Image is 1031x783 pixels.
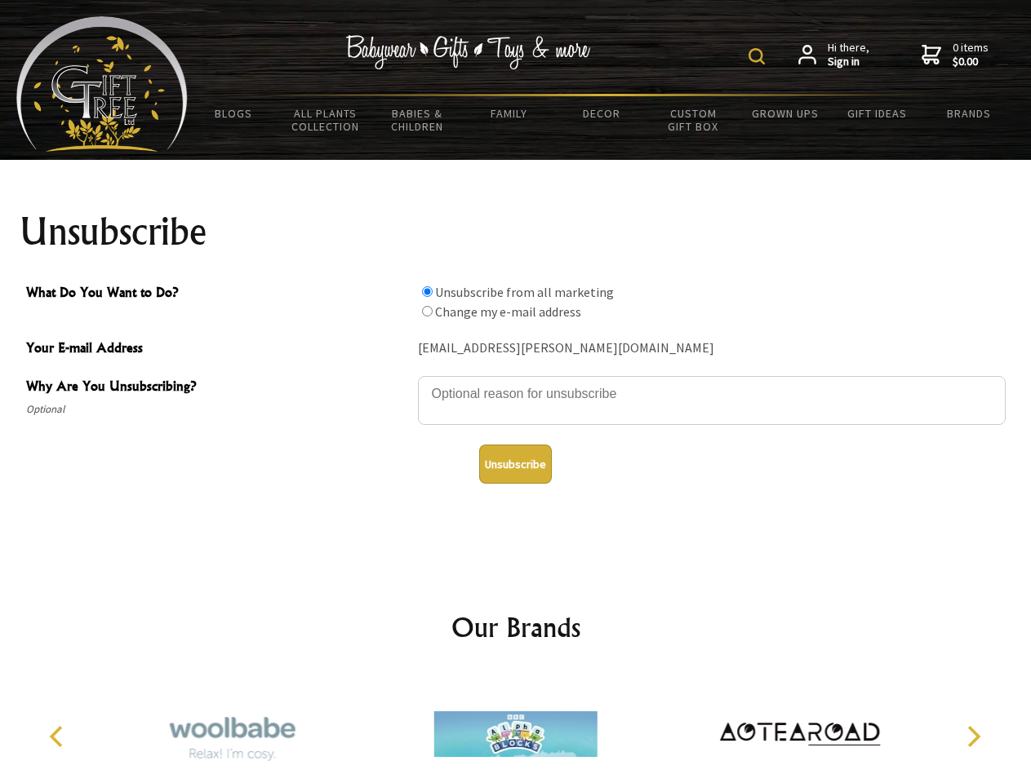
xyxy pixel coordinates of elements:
[280,96,372,144] a: All Plants Collection
[422,306,433,316] input: What Do You Want to Do?
[16,16,188,152] img: Babyware - Gifts - Toys and more...
[828,41,869,69] span: Hi there,
[922,41,989,69] a: 0 items$0.00
[435,303,581,320] label: Change my e-mail address
[41,719,77,754] button: Previous
[26,338,410,361] span: Your E-mail Address
[26,376,410,400] span: Why Are You Unsubscribing?
[346,35,591,69] img: Babywear - Gifts - Toys & more
[26,400,410,419] span: Optional
[953,40,989,69] span: 0 items
[26,282,410,306] span: What Do You Want to Do?
[955,719,991,754] button: Next
[923,96,1015,130] a: Brands
[33,608,999,647] h2: Our Brands
[798,41,869,69] a: Hi there,Sign in
[188,96,280,130] a: BLOGS
[20,212,1012,251] h1: Unsubscribe
[739,96,831,130] a: Grown Ups
[479,445,552,484] button: Unsubscribe
[464,96,556,130] a: Family
[555,96,647,130] a: Decor
[435,284,614,300] label: Unsubscribe from all marketing
[418,336,1006,361] div: [EMAIL_ADDRESS][PERSON_NAME][DOMAIN_NAME]
[828,55,869,69] strong: Sign in
[749,48,765,64] img: product search
[418,376,1006,425] textarea: Why Are You Unsubscribing?
[647,96,740,144] a: Custom Gift Box
[371,96,464,144] a: Babies & Children
[953,55,989,69] strong: $0.00
[422,286,433,297] input: What Do You Want to Do?
[831,96,923,130] a: Gift Ideas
